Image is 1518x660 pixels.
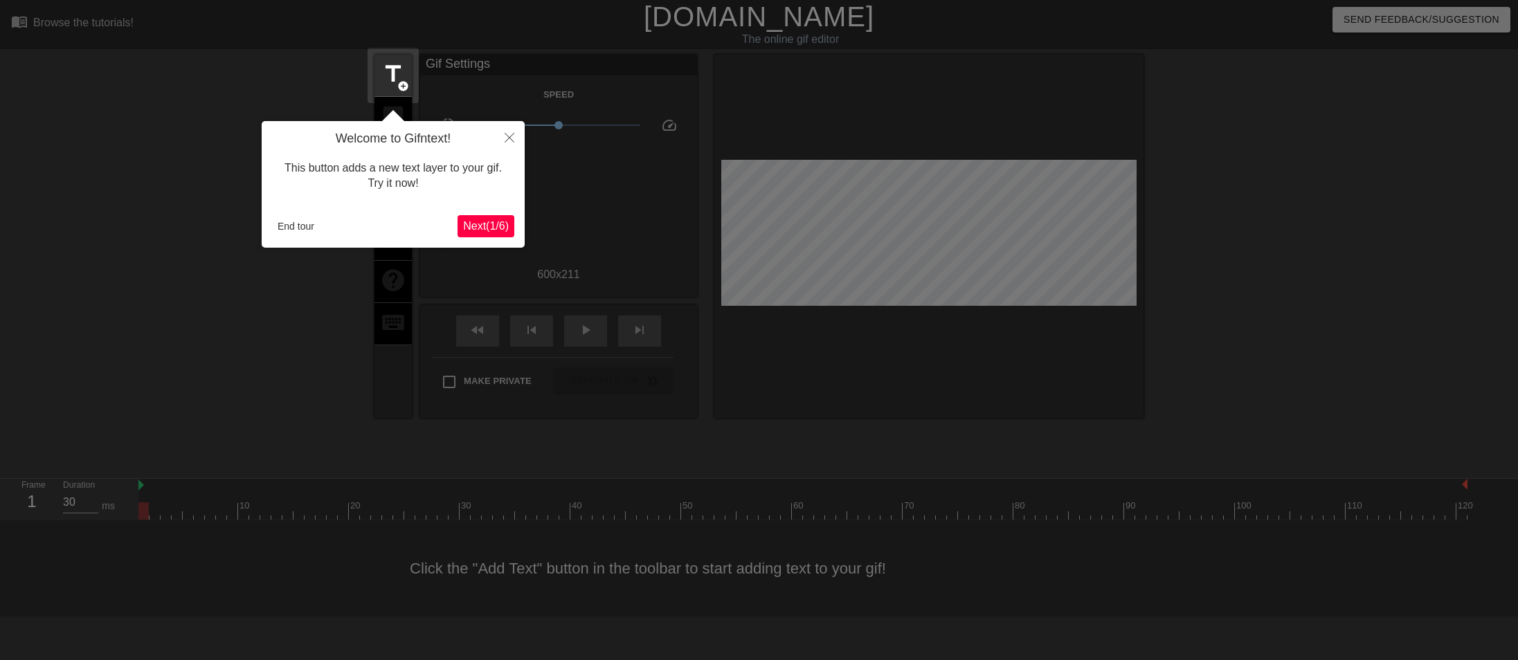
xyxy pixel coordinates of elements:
button: Close [494,121,525,153]
div: This button adds a new text layer to your gif. Try it now! [272,147,514,205]
h4: Welcome to Gifntext! [272,131,514,147]
button: End tour [272,216,320,237]
span: Next ( 1 / 6 ) [463,220,509,232]
button: Next [458,215,514,237]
